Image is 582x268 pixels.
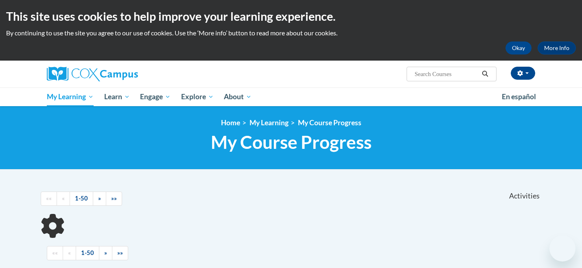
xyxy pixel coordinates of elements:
div: Main menu [35,87,547,106]
span: « [68,249,71,256]
a: More Info [538,41,576,54]
span: » [98,195,101,202]
span: My Learning [47,92,94,102]
a: Learn [99,87,135,106]
a: End [112,246,128,260]
span: My Course Progress [211,131,372,153]
a: Next [99,246,112,260]
span: En español [502,92,536,101]
a: Previous [63,246,76,260]
h2: This site uses cookies to help improve your learning experience. [6,8,576,24]
input: Search Courses [414,69,479,79]
a: My Learning [42,87,99,106]
a: My Course Progress [298,118,361,127]
span: Learn [104,92,130,102]
span: «« [52,249,58,256]
a: My Learning [249,118,289,127]
a: Begining [47,246,63,260]
span: «« [46,195,52,202]
span: Engage [140,92,171,102]
img: Cox Campus [47,67,138,81]
p: By continuing to use the site you agree to our use of cookies. Use the ‘More info’ button to read... [6,28,576,37]
span: »» [117,249,123,256]
a: 1-50 [76,246,99,260]
span: » [104,249,107,256]
button: Okay [505,41,532,54]
a: 1-50 [70,192,93,206]
a: Home [221,118,240,127]
a: En español [497,88,541,105]
a: Engage [135,87,176,106]
span: Activities [509,192,540,200]
a: End [106,192,122,206]
iframe: Button to launch messaging window [549,235,575,261]
button: Search [479,69,491,79]
span: About [224,92,252,102]
a: Next [93,192,106,206]
span: Explore [181,92,214,102]
a: Explore [176,87,219,106]
button: Account Settings [511,67,535,80]
a: Cox Campus [47,67,201,81]
a: Begining [41,192,57,206]
a: About [219,87,257,106]
span: « [62,195,65,202]
a: Previous [57,192,70,206]
span: »» [111,195,117,202]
